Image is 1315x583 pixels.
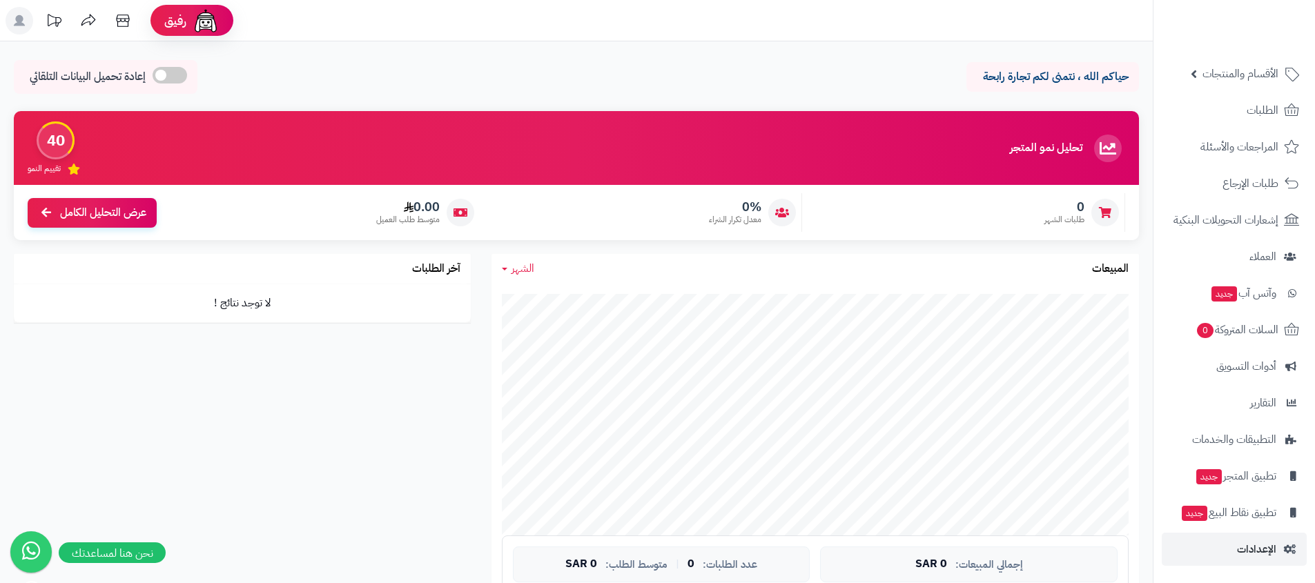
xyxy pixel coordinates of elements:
[915,558,947,571] span: 0 SAR
[1202,64,1278,83] span: الأقسام والمنتجات
[1195,466,1276,486] span: تطبيق المتجر
[1162,313,1307,346] a: السلات المتروكة0
[565,558,597,571] span: 0 SAR
[703,559,757,571] span: عدد الطلبات:
[30,69,146,85] span: إعادة تحميل البيانات التلقائي
[1044,214,1084,226] span: طلبات الشهر
[1223,174,1278,193] span: طلبات الإرجاع
[1162,533,1307,566] a: الإعدادات
[192,7,220,34] img: ai-face.png
[977,69,1129,85] p: حياكم الله ، نتمنى لكم تجارة رابحة
[502,261,534,277] a: الشهر
[1162,130,1307,164] a: المراجعات والأسئلة
[28,163,61,175] span: تقييم النمو
[605,559,668,571] span: متوسط الطلب:
[1162,204,1307,237] a: إشعارات التحويلات البنكية
[1162,423,1307,456] a: التطبيقات والخدمات
[412,263,460,275] h3: آخر الطلبات
[1162,277,1307,310] a: وآتس آبجديد
[1250,393,1276,413] span: التقارير
[709,199,761,215] span: 0%
[1210,284,1276,303] span: وآتس آب
[1173,210,1278,230] span: إشعارات التحويلات البنكية
[1162,94,1307,127] a: الطلبات
[1010,142,1082,155] h3: تحليل نمو المتجر
[512,260,534,277] span: الشهر
[688,558,694,571] span: 0
[14,284,471,322] td: لا توجد نتائج !
[1182,506,1207,521] span: جديد
[955,559,1023,571] span: إجمالي المبيعات:
[1162,496,1307,529] a: تطبيق نقاط البيعجديد
[1044,199,1084,215] span: 0
[1162,460,1307,493] a: تطبيق المتجرجديد
[1162,386,1307,419] a: التقارير
[1162,167,1307,200] a: طلبات الإرجاع
[676,559,679,569] span: |
[1211,286,1237,302] span: جديد
[60,205,146,221] span: عرض التحليل الكامل
[1162,240,1307,273] a: العملاء
[1196,469,1222,484] span: جديد
[1196,320,1278,339] span: السلات المتروكة
[1196,322,1214,339] span: 0
[1200,137,1278,157] span: المراجعات والأسئلة
[164,12,186,29] span: رفيق
[709,214,761,226] span: معدل تكرار الشراء
[1237,540,1276,559] span: الإعدادات
[1162,350,1307,383] a: أدوات التسويق
[1180,503,1276,522] span: تطبيق نقاط البيع
[1247,101,1278,120] span: الطلبات
[28,198,157,228] a: عرض التحليل الكامل
[1249,247,1276,266] span: العملاء
[376,214,440,226] span: متوسط طلب العميل
[37,7,71,38] a: تحديثات المنصة
[1216,357,1276,376] span: أدوات التسويق
[1192,430,1276,449] span: التطبيقات والخدمات
[376,199,440,215] span: 0.00
[1221,23,1302,52] img: logo-2.png
[1092,263,1129,275] h3: المبيعات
